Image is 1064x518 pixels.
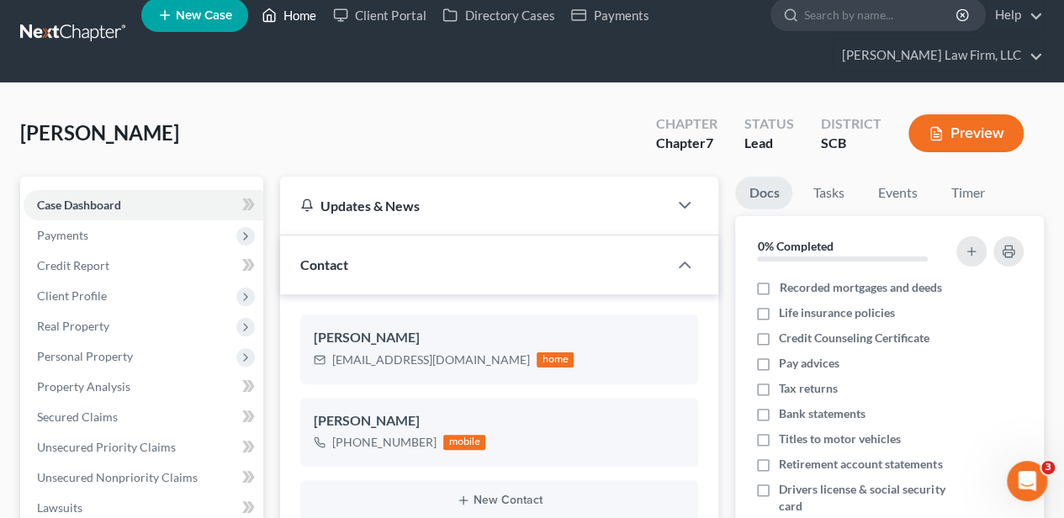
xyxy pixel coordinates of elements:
div: [PERSON_NAME] [314,411,685,431]
a: Case Dashboard [24,190,263,220]
span: Drivers license & social security card [779,481,952,515]
iframe: Intercom live chat [1007,461,1047,501]
div: Status [744,114,794,134]
span: Case Dashboard [37,198,121,212]
button: Preview [908,114,1024,152]
a: Secured Claims [24,402,263,432]
span: Property Analysis [37,379,130,394]
span: Lawsuits [37,500,82,515]
div: Chapter [656,134,717,153]
div: [PHONE_NUMBER] [332,434,437,451]
span: Contact [300,256,348,272]
span: Bank statements [779,405,865,422]
a: [PERSON_NAME] Law Firm, LLC [834,40,1043,71]
div: SCB [821,134,881,153]
span: 7 [706,135,713,151]
a: Tasks [799,177,857,209]
span: Recorded mortgages and deeds [779,279,941,296]
span: Titles to motor vehicles [779,431,901,447]
span: Credit Report [37,258,109,272]
span: Payments [37,228,88,242]
a: Property Analysis [24,372,263,402]
span: Client Profile [37,288,107,303]
div: District [821,114,881,134]
div: [EMAIL_ADDRESS][DOMAIN_NAME] [332,351,530,368]
span: 3 [1041,461,1055,474]
span: Personal Property [37,349,133,363]
span: Life insurance policies [779,304,895,321]
span: Real Property [37,319,109,333]
span: Retirement account statements [779,456,942,473]
span: New Case [176,9,232,22]
span: Secured Claims [37,410,118,424]
div: Updates & News [300,197,648,214]
span: Credit Counseling Certificate [779,330,929,346]
a: Timer [937,177,998,209]
a: Events [864,177,930,209]
a: Unsecured Priority Claims [24,432,263,462]
a: Credit Report [24,251,263,281]
div: Lead [744,134,794,153]
span: [PERSON_NAME] [20,120,179,145]
a: Unsecured Nonpriority Claims [24,462,263,493]
div: Chapter [656,114,717,134]
div: home [537,352,574,367]
span: Unsecured Priority Claims [37,440,176,454]
span: Unsecured Nonpriority Claims [37,470,198,484]
div: mobile [443,435,485,450]
span: Pay advices [779,355,839,372]
button: New Contact [314,494,685,507]
a: Docs [735,177,792,209]
div: [PERSON_NAME] [314,328,685,348]
span: Tax returns [779,380,838,397]
strong: 0% Completed [757,239,833,253]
